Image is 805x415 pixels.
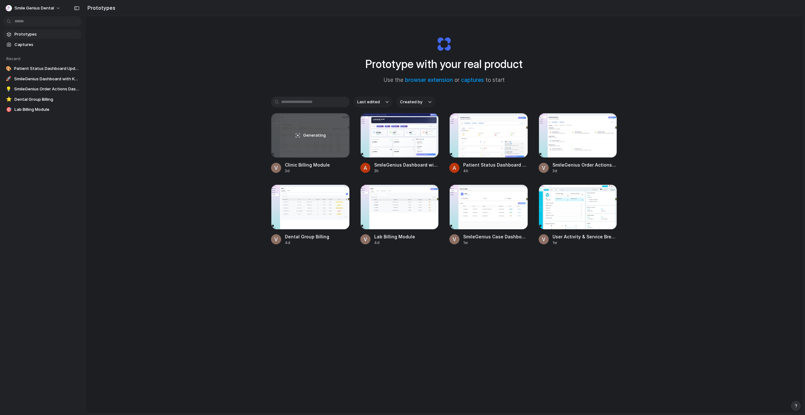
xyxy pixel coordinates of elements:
[303,132,326,139] span: Generating
[374,168,439,174] div: 3h
[357,99,380,105] span: Last edited
[14,5,54,11] span: Smile Genius Dental
[3,30,82,39] a: Prototypes
[463,233,528,240] span: SmileGenius Case Dashboard
[360,113,439,174] a: SmileGenius Dashboard with Key MetricsSmileGenius Dashboard with Key Metrics3h
[3,105,82,114] a: 🎯Lab Billing Module
[374,240,439,246] div: 4d
[449,185,528,245] a: SmileGenius Case DashboardSmileGenius Case Dashboard1w
[6,96,12,103] div: ⭐
[353,97,392,107] button: Last edited
[552,168,617,174] div: 3d
[539,113,617,174] a: SmileGenius Order Actions DashboardSmileGenius Order Actions Dashboard3d
[384,76,505,84] span: Use the or to start
[449,113,528,174] a: Patient Status Dashboard UpdatePatient Status Dashboard Update4h
[271,185,350,245] a: Dental Group BillingDental Group Billing4d
[461,77,484,83] a: captures
[14,42,79,48] span: Captures
[285,162,350,168] span: Clinic Billing Module
[14,76,79,82] span: SmileGenius Dashboard with Key Metrics
[14,86,79,92] span: SmileGenius Order Actions Dashboard
[14,106,79,113] span: Lab Billing Module
[14,65,79,72] span: Patient Status Dashboard Update
[374,162,439,168] span: SmileGenius Dashboard with Key Metrics
[374,233,439,240] span: Lab Billing Module
[14,96,79,103] span: Dental Group Billing
[360,185,439,245] a: Lab Billing ModuleLab Billing Module4d
[6,76,12,82] div: 🚀
[285,233,350,240] span: Dental Group Billing
[539,185,617,245] a: User Activity & Service Breakdown DashboardUser Activity & Service Breakdown Dashboard1w
[6,65,12,72] div: 🎨
[552,240,617,246] div: 1w
[3,3,64,13] button: Smile Genius Dental
[463,168,528,174] div: 4h
[6,86,12,92] div: 💡
[285,240,350,246] div: 4d
[6,106,12,113] div: 🎯
[3,84,82,94] a: 💡SmileGenius Order Actions Dashboard
[396,97,435,107] button: Created by
[3,40,82,49] a: Captures
[365,56,523,72] h1: Prototype with your real product
[85,4,115,12] h2: Prototypes
[285,168,350,174] div: 3d
[405,77,453,83] a: browser extension
[3,95,82,104] a: ⭐Dental Group Billing
[6,56,21,61] span: Recent
[552,162,617,168] span: SmileGenius Order Actions Dashboard
[14,31,79,37] span: Prototypes
[463,162,528,168] span: Patient Status Dashboard Update
[400,99,422,105] span: Created by
[552,233,617,240] span: User Activity & Service Breakdown Dashboard
[271,113,350,174] a: Clinic Billing ModuleGeneratingClinic Billing Module3d
[3,64,82,73] a: 🎨Patient Status Dashboard Update
[463,240,528,246] div: 1w
[3,74,82,84] a: 🚀SmileGenius Dashboard with Key Metrics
